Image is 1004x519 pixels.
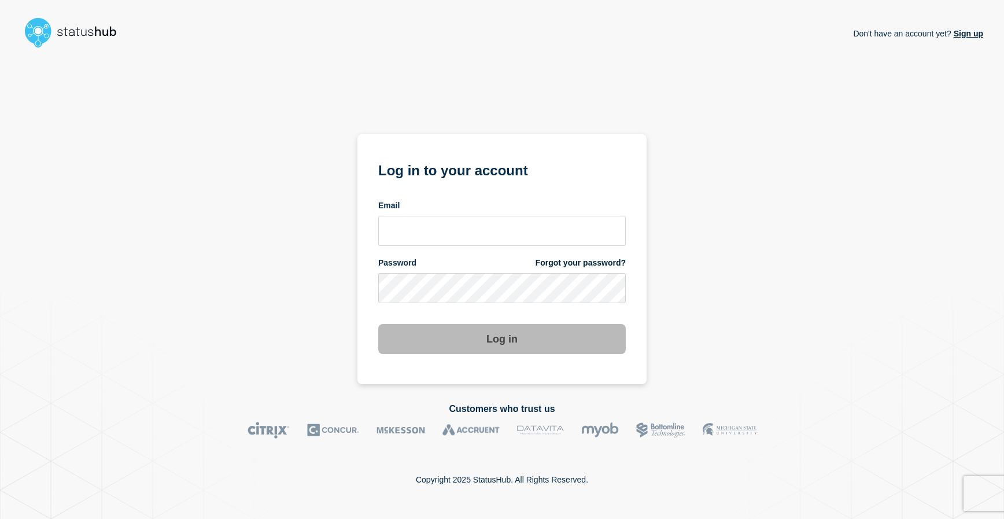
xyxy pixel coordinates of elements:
[307,422,359,439] img: Concur logo
[581,422,619,439] img: myob logo
[378,273,626,303] input: password input
[378,200,400,211] span: Email
[378,257,416,268] span: Password
[378,216,626,246] input: email input
[248,422,290,439] img: Citrix logo
[636,422,685,439] img: Bottomline logo
[378,159,626,180] h1: Log in to your account
[853,20,983,47] p: Don't have an account yet?
[21,14,131,51] img: StatusHub logo
[517,422,564,439] img: DataVita logo
[376,422,425,439] img: McKesson logo
[536,257,626,268] a: Forgot your password?
[416,475,588,484] p: Copyright 2025 StatusHub. All Rights Reserved.
[21,404,983,414] h2: Customers who trust us
[951,29,983,38] a: Sign up
[703,422,756,439] img: MSU logo
[378,324,626,354] button: Log in
[442,422,500,439] img: Accruent logo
